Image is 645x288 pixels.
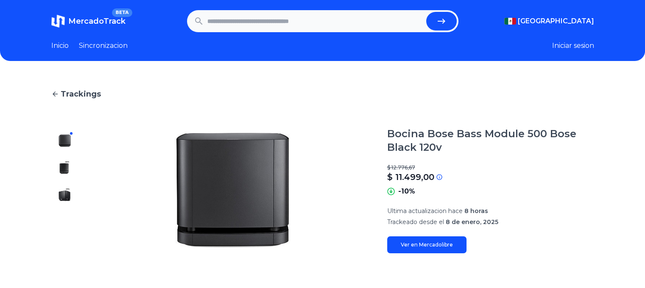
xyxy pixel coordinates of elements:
a: Ver en Mercadolibre [387,236,466,253]
img: Bocina Bose Bass Module 500 Bose Black 120v [95,127,370,253]
span: 8 de enero, 2025 [446,218,498,226]
span: Trackings [61,88,101,100]
button: [GEOGRAPHIC_DATA] [504,16,594,26]
button: Iniciar sesion [552,41,594,51]
span: Trackeado desde el [387,218,444,226]
img: MercadoTrack [51,14,65,28]
a: MercadoTrackBETA [51,14,126,28]
img: Bocina Bose Bass Module 500 Bose Black 120v [58,134,72,147]
img: Bocina Bose Bass Module 500 Bose Black 120v [58,188,72,202]
span: MercadoTrack [68,17,126,26]
p: -10% [398,186,415,197]
a: Inicio [51,41,69,51]
a: Sincronizacion [79,41,128,51]
a: Trackings [51,88,594,100]
p: $ 12.776,67 [387,164,594,171]
p: $ 11.499,00 [387,171,434,183]
span: BETA [112,8,132,17]
span: 8 horas [464,207,488,215]
h1: Bocina Bose Bass Module 500 Bose Black 120v [387,127,594,154]
span: [GEOGRAPHIC_DATA] [518,16,594,26]
img: Bocina Bose Bass Module 500 Bose Black 120v [58,161,72,174]
img: Mexico [504,18,516,25]
span: Ultima actualizacion hace [387,207,463,215]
